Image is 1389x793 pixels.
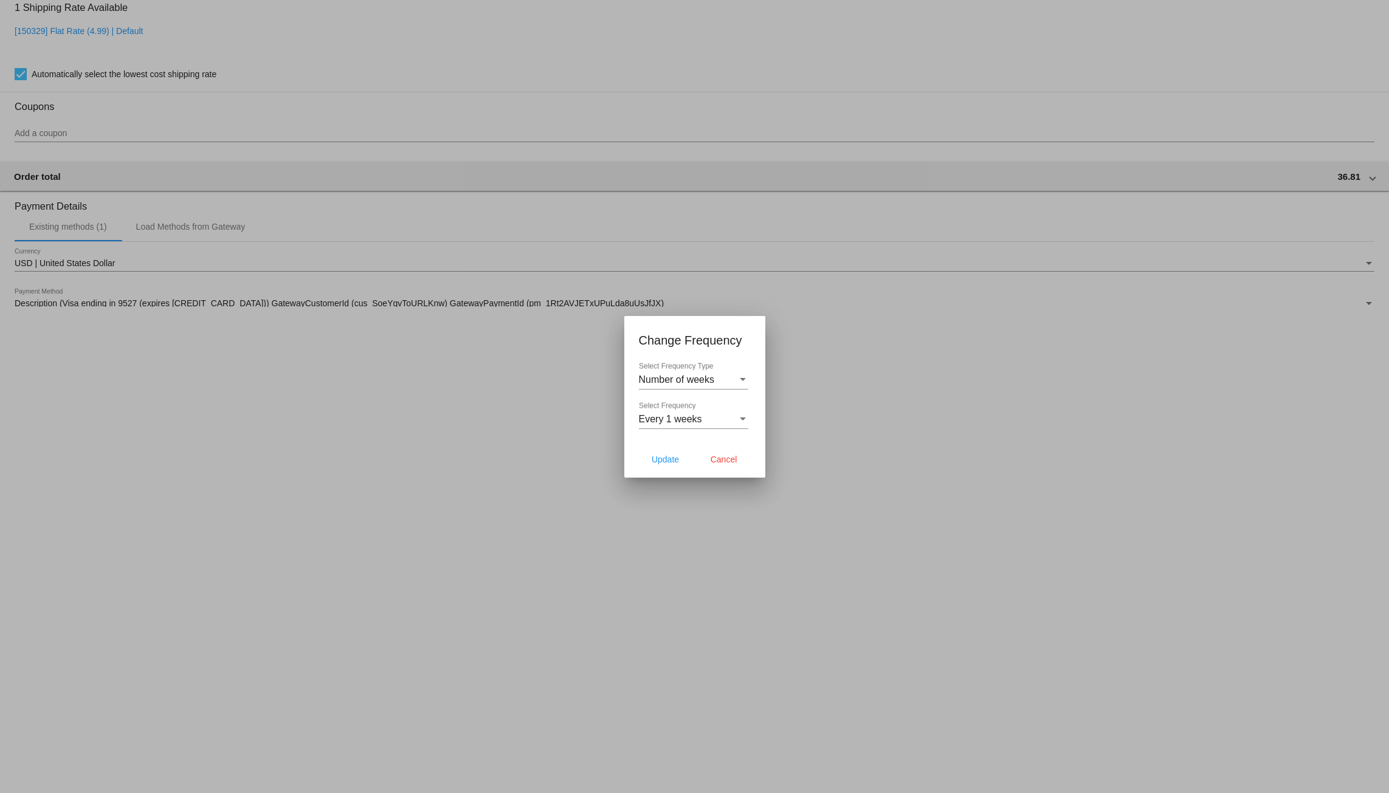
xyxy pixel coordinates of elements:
button: Cancel [697,448,751,470]
span: Cancel [711,455,737,464]
button: Update [639,448,692,470]
h1: Change Frequency [639,331,751,350]
span: Update [652,455,679,464]
mat-select: Select Frequency Type [639,374,748,385]
mat-select: Select Frequency [639,414,748,425]
span: Every 1 weeks [639,414,702,424]
span: Number of weeks [639,374,715,385]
